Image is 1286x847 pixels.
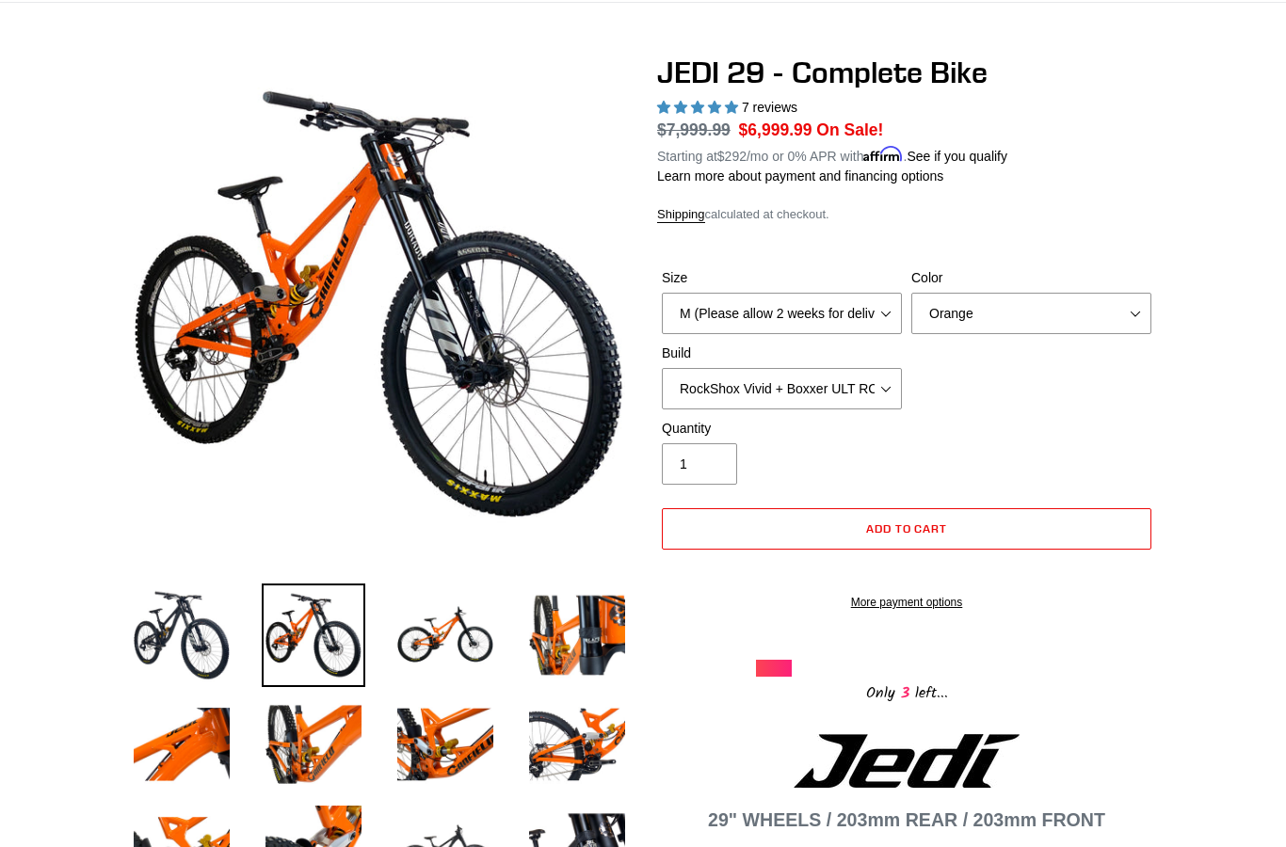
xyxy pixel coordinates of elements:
[262,693,365,796] img: Load image into Gallery viewer, JEDI 29 - Complete Bike
[742,100,797,115] span: 7 reviews
[657,207,705,223] a: Shipping
[657,120,731,139] s: $7,999.99
[866,521,948,535] span: Add to cart
[657,55,1156,90] h1: JEDI 29 - Complete Bike
[525,693,629,796] img: Load image into Gallery viewer, JEDI 29 - Complete Bike
[130,583,233,687] img: Load image into Gallery viewer, JEDI 29 - Complete Bike
[662,419,902,439] label: Quantity
[895,681,915,705] span: 3
[739,120,812,139] span: $6,999.99
[662,594,1151,611] a: More payment options
[657,100,742,115] span: 5.00 stars
[262,583,365,687] img: Load image into Gallery viewer, JEDI 29 - Complete Bike
[863,146,903,162] span: Affirm
[525,583,629,687] img: Load image into Gallery viewer, JEDI 29 - Complete Bike
[662,268,902,288] label: Size
[394,583,497,687] img: Load image into Gallery viewer, JEDI 29 - Complete Bike
[816,118,883,142] span: On Sale!
[657,168,943,184] a: Learn more about payment and financing options
[394,693,497,796] img: Load image into Gallery viewer, JEDI 29 - Complete Bike
[662,344,902,363] label: Build
[657,142,1007,167] p: Starting at /mo or 0% APR with .
[907,149,1007,164] a: See if you qualify - Learn more about Affirm Financing (opens in modal)
[717,149,747,164] span: $292
[794,734,1020,788] img: Jedi Logo
[708,809,1105,830] strong: 29" WHEELS / 203mm REAR / 203mm FRONT
[130,693,233,796] img: Load image into Gallery viewer, JEDI 29 - Complete Bike
[657,205,1156,224] div: calculated at checkout.
[756,677,1057,706] div: Only left...
[662,508,1151,550] button: Add to cart
[911,268,1151,288] label: Color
